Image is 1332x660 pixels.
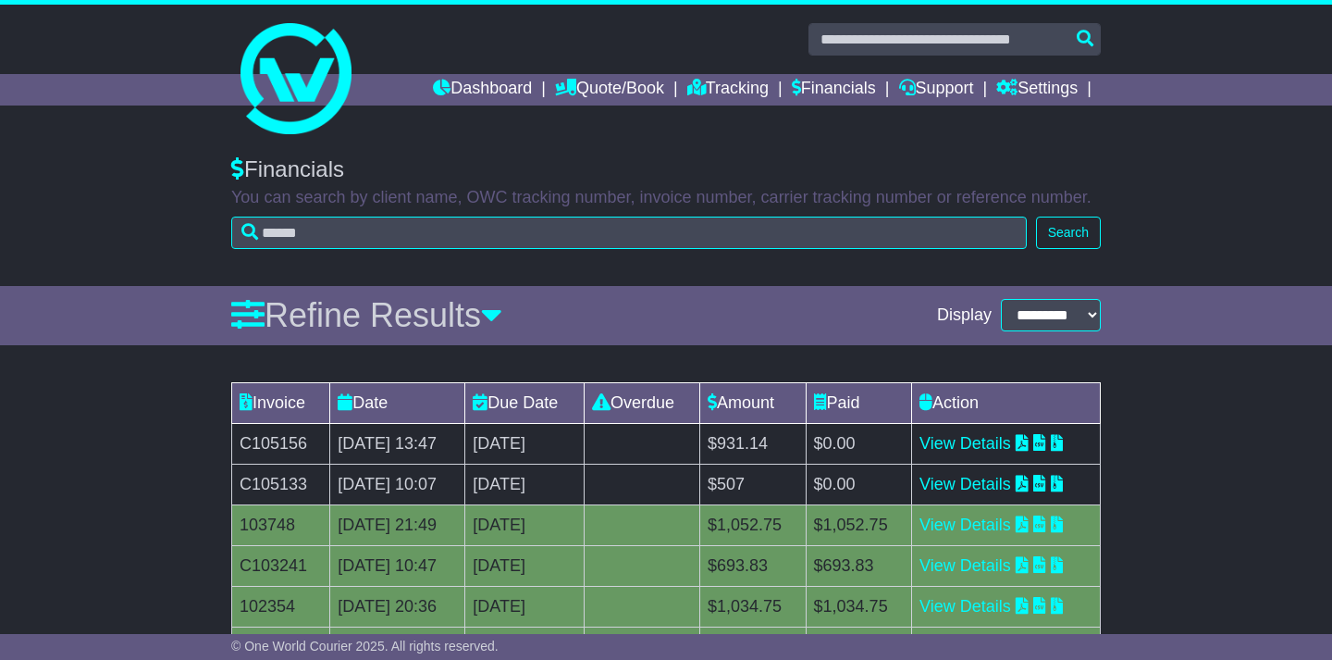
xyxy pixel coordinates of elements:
td: [DATE] 10:47 [330,545,465,586]
td: $693.83 [806,545,912,586]
td: Overdue [584,382,699,423]
td: [DATE] 10:07 [330,464,465,504]
td: 102354 [232,586,330,627]
button: Search [1036,217,1101,249]
td: [DATE] [465,464,585,504]
td: [DATE] 13:47 [330,423,465,464]
a: View Details [919,475,1011,493]
td: $1,052.75 [700,504,807,545]
a: Financials [792,74,876,106]
td: Due Date [465,382,585,423]
td: C103241 [232,545,330,586]
a: View Details [919,516,1011,534]
td: Action [912,382,1101,423]
a: Refine Results [231,296,502,334]
td: 103748 [232,504,330,545]
a: Settings [996,74,1078,106]
td: C105133 [232,464,330,504]
td: Invoice [232,382,330,423]
td: $507 [700,464,807,504]
td: Date [330,382,465,423]
a: Dashboard [433,74,532,106]
td: $1,034.75 [700,586,807,627]
span: © One World Courier 2025. All rights reserved. [231,639,499,654]
td: Paid [806,382,912,423]
td: [DATE] [465,423,585,464]
div: Financials [231,156,1101,183]
a: View Details [919,556,1011,575]
td: [DATE] [465,586,585,627]
a: Quote/Book [555,74,664,106]
a: View Details [919,434,1011,453]
a: View Details [919,597,1011,616]
td: [DATE] 20:36 [330,586,465,627]
td: C105156 [232,423,330,464]
td: [DATE] [465,504,585,545]
td: [DATE] [465,545,585,586]
td: $1,034.75 [806,586,912,627]
td: $931.14 [700,423,807,464]
td: $0.00 [806,423,912,464]
a: Tracking [687,74,769,106]
span: Display [937,305,992,326]
td: Amount [700,382,807,423]
td: $1,052.75 [806,504,912,545]
td: $693.83 [700,545,807,586]
a: Support [899,74,974,106]
td: [DATE] 21:49 [330,504,465,545]
p: You can search by client name, OWC tracking number, invoice number, carrier tracking number or re... [231,188,1101,208]
td: $0.00 [806,464,912,504]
